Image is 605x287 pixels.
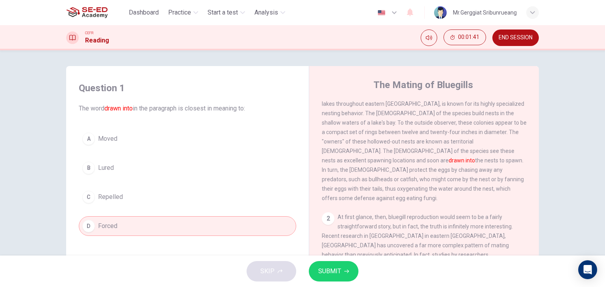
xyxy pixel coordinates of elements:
[79,216,296,236] button: DForced
[79,158,296,178] button: BLured
[373,79,473,91] h4: The Mating of Bluegills
[82,162,95,174] div: B
[444,29,486,46] div: Hide
[578,260,597,279] div: Open Intercom Messenger
[453,8,517,17] div: Mr.Gerggiat Sribunrueang
[85,36,109,45] h1: Reading
[309,261,358,281] button: SUBMIT
[318,266,341,277] span: SUBMIT
[254,8,278,17] span: Analysis
[66,5,108,20] img: SE-ED Academy logo
[129,8,159,17] span: Dashboard
[85,30,93,36] span: CEFR
[104,105,133,112] font: drawn into
[79,129,296,149] button: AMoved
[458,34,479,40] span: 00:01:41
[322,63,527,201] span: For a number of years, scientists have been making remarkable discoveries of differences in matin...
[165,6,201,20] button: Practice
[98,134,117,143] span: Moved
[79,104,296,113] span: The word in the paragraph is closest in meaning to:
[98,221,117,231] span: Forced
[251,6,288,20] button: Analysis
[79,187,296,207] button: CRepelled
[492,29,539,46] button: END SESSION
[82,191,95,203] div: C
[98,192,123,202] span: Repelled
[322,212,334,225] div: 2
[499,35,533,41] span: END SESSION
[82,132,95,145] div: A
[434,6,447,19] img: Profile picture
[126,6,162,20] button: Dashboard
[204,6,248,20] button: Start a test
[421,29,437,46] div: Mute
[79,82,296,94] h4: Question 1
[82,220,95,232] div: D
[377,10,386,16] img: en
[168,8,191,17] span: Practice
[208,8,238,17] span: Start a test
[98,163,114,173] span: Lured
[449,157,475,164] font: drawn into
[66,5,126,20] a: SE-ED Academy logo
[444,29,486,45] button: 00:01:41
